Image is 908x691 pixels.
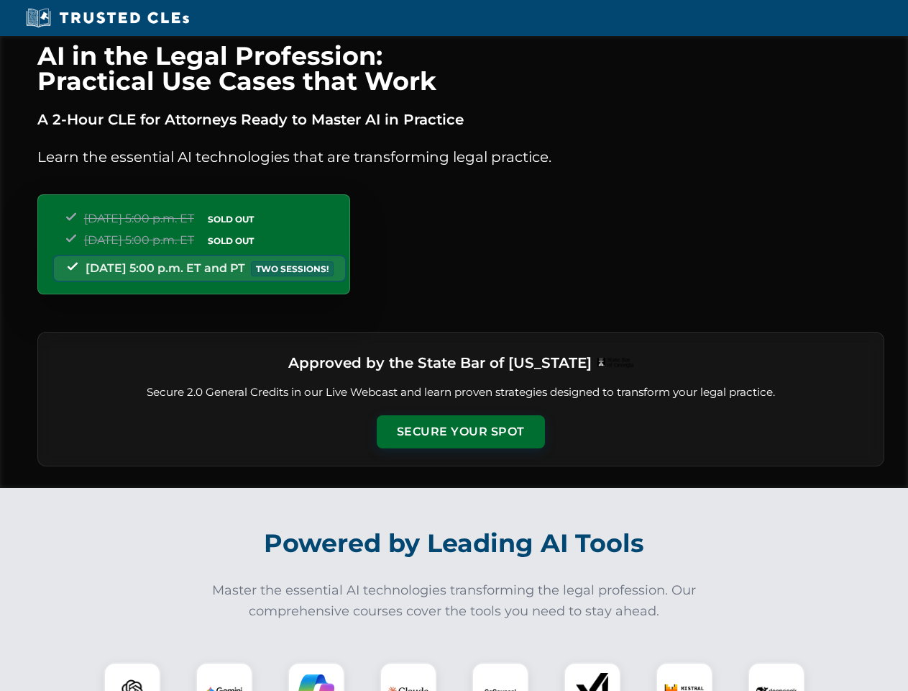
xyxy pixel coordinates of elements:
[203,233,259,248] span: SOLD OUT
[288,350,592,376] h3: Approved by the State Bar of [US_STATE]
[37,145,884,168] p: Learn the essential AI technologies that are transforming legal practice.
[84,212,194,225] span: [DATE] 5:00 p.m. ET
[203,580,706,622] p: Master the essential AI technologies transforming the legal profession. Our comprehensive courses...
[37,108,884,131] p: A 2-Hour CLE for Attorneys Ready to Master AI in Practice
[55,384,866,401] p: Secure 2.0 General Credits in our Live Webcast and learn proven strategies designed to transform ...
[22,7,193,29] img: Trusted CLEs
[56,518,853,569] h2: Powered by Leading AI Tools
[377,415,545,448] button: Secure Your Spot
[37,43,884,94] h1: AI in the Legal Profession: Practical Use Cases that Work
[597,358,633,368] img: Logo
[84,233,194,247] span: [DATE] 5:00 p.m. ET
[203,212,259,227] span: SOLD OUT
